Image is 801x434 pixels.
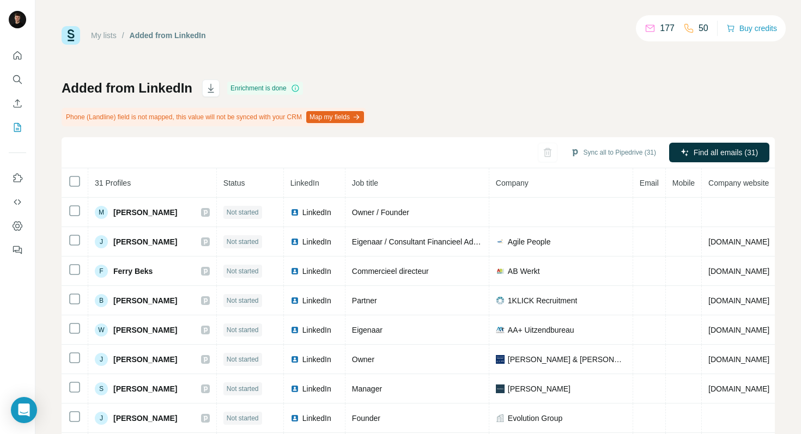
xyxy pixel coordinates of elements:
[726,21,777,36] button: Buy credits
[563,144,664,161] button: Sync all to Pipedrive (31)
[708,179,769,187] span: Company website
[290,237,299,246] img: LinkedIn logo
[496,355,505,364] img: company-logo
[227,413,259,423] span: Not started
[660,22,675,35] p: 177
[640,179,659,187] span: Email
[290,208,299,217] img: LinkedIn logo
[496,384,505,393] img: company-logo
[290,296,299,305] img: LinkedIn logo
[669,143,769,162] button: Find all emails (31)
[352,414,380,423] span: Founder
[95,353,108,366] div: J
[352,384,382,393] span: Manager
[496,267,505,276] img: company-logo
[95,382,108,395] div: S
[227,82,303,95] div: Enrichment is done
[708,355,769,364] span: [DOMAIN_NAME]
[130,30,206,41] div: Added from LinkedIn
[113,236,177,247] span: [PERSON_NAME]
[9,192,26,212] button: Use Surfe API
[290,384,299,393] img: LinkedIn logo
[302,354,331,365] span: LinkedIn
[699,22,708,35] p: 50
[113,295,177,306] span: [PERSON_NAME]
[113,413,177,424] span: [PERSON_NAME]
[496,179,529,187] span: Company
[708,384,769,393] span: [DOMAIN_NAME]
[62,26,80,45] img: Surfe Logo
[352,267,429,276] span: Commercieel directeur
[113,325,177,335] span: [PERSON_NAME]
[223,179,245,187] span: Status
[95,412,108,425] div: J
[95,235,108,248] div: J
[95,179,131,187] span: 31 Profiles
[9,216,26,236] button: Dashboard
[508,295,578,306] span: 1KLICK Recruitment
[227,266,259,276] span: Not started
[290,414,299,423] img: LinkedIn logo
[113,266,153,277] span: Ferry Beks
[496,326,505,334] img: company-logo
[352,237,487,246] span: Eigenaar / Consultant Financieel Advies
[227,354,259,364] span: Not started
[302,383,331,394] span: LinkedIn
[227,325,259,335] span: Not started
[91,31,117,40] a: My lists
[113,383,177,394] span: [PERSON_NAME]
[694,147,758,158] span: Find all emails (31)
[62,108,366,126] div: Phone (Landline) field is not mapped, this value will not be synced with your CRM
[672,179,695,187] span: Mobile
[496,237,505,246] img: company-logo
[508,266,540,277] span: AB Werkt
[9,70,26,89] button: Search
[11,397,37,423] div: Open Intercom Messenger
[708,267,769,276] span: [DOMAIN_NAME]
[508,383,571,394] span: [PERSON_NAME]
[227,296,259,305] span: Not started
[302,295,331,306] span: LinkedIn
[508,236,551,247] span: Agile People
[302,413,331,424] span: LinkedIn
[95,206,108,219] div: M
[9,46,26,65] button: Quick start
[62,80,192,97] h1: Added from LinkedIn
[302,266,331,277] span: LinkedIn
[508,354,626,365] span: [PERSON_NAME] & [PERSON_NAME]
[227,384,259,394] span: Not started
[708,296,769,305] span: [DOMAIN_NAME]
[352,355,374,364] span: Owner
[95,265,108,278] div: F
[227,207,259,217] span: Not started
[496,296,505,305] img: company-logo
[508,325,574,335] span: AA+ Uitzendbureau
[113,207,177,218] span: [PERSON_NAME]
[508,413,562,424] span: Evolution Group
[122,30,124,41] li: /
[113,354,177,365] span: [PERSON_NAME]
[352,326,383,334] span: Eigenaar
[290,179,319,187] span: LinkedIn
[302,207,331,218] span: LinkedIn
[9,11,26,28] img: Avatar
[352,179,378,187] span: Job title
[708,326,769,334] span: [DOMAIN_NAME]
[95,323,108,337] div: W
[95,294,108,307] div: B
[352,208,409,217] span: Owner / Founder
[9,94,26,113] button: Enrich CSV
[290,326,299,334] img: LinkedIn logo
[302,236,331,247] span: LinkedIn
[290,355,299,364] img: LinkedIn logo
[290,267,299,276] img: LinkedIn logo
[708,237,769,246] span: [DOMAIN_NAME]
[227,237,259,247] span: Not started
[352,296,377,305] span: Partner
[306,111,364,123] button: Map my fields
[9,168,26,188] button: Use Surfe on LinkedIn
[302,325,331,335] span: LinkedIn
[9,240,26,260] button: Feedback
[9,118,26,137] button: My lists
